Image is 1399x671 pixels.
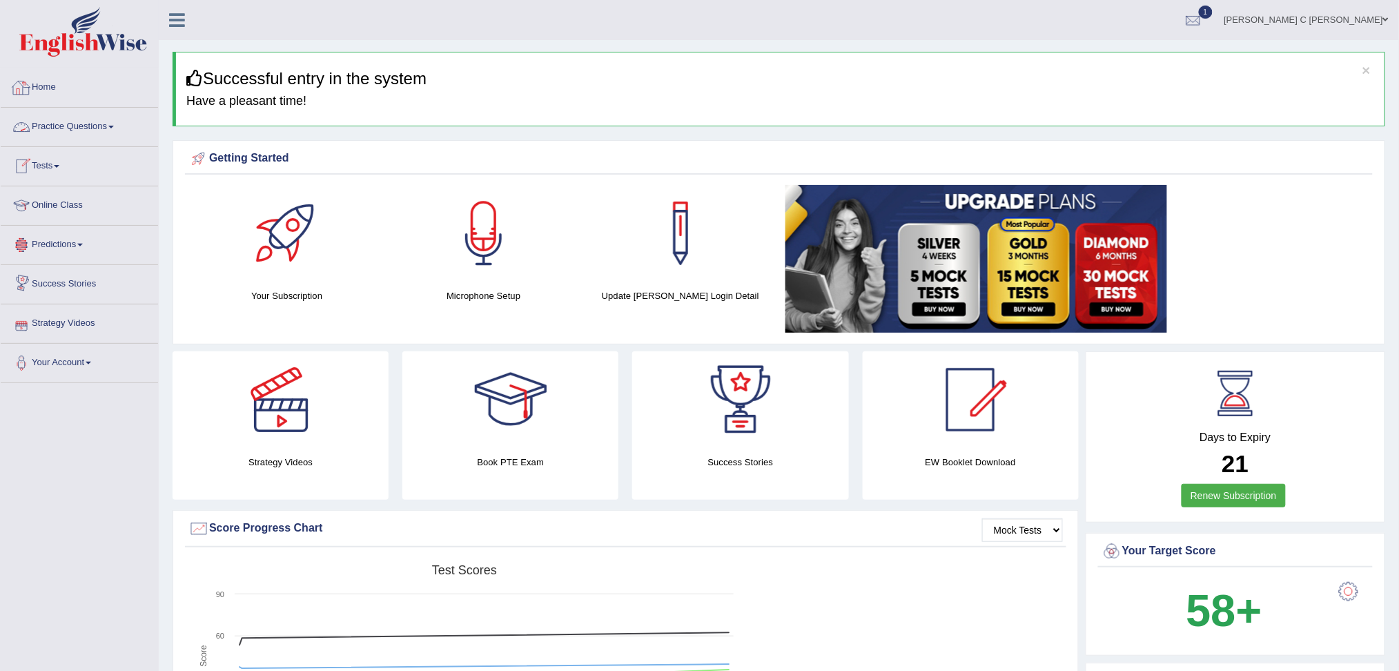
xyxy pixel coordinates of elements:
h4: Strategy Videos [173,455,389,469]
a: Success Stories [1,265,158,300]
a: Online Class [1,186,158,221]
tspan: Test scores [432,563,497,577]
div: Your Target Score [1102,541,1369,562]
a: Home [1,68,158,103]
a: Strategy Videos [1,304,158,339]
a: Predictions [1,226,158,260]
b: 21 [1222,450,1249,477]
text: 60 [216,632,224,640]
h4: Microphone Setup [392,289,575,303]
a: Tests [1,147,158,182]
img: small5.jpg [785,185,1167,333]
div: Getting Started [188,148,1369,169]
text: 90 [216,590,224,599]
tspan: Score [199,645,208,668]
h4: Days to Expiry [1102,431,1369,444]
h4: EW Booklet Download [863,455,1079,469]
a: Your Account [1,344,158,378]
b: 58+ [1186,585,1262,636]
h4: Have a pleasant time! [186,95,1374,108]
h3: Successful entry in the system [186,70,1374,88]
h4: Your Subscription [195,289,378,303]
div: Score Progress Chart [188,518,1063,539]
h4: Update [PERSON_NAME] Login Detail [589,289,772,303]
h4: Book PTE Exam [402,455,618,469]
button: × [1362,63,1371,77]
h4: Success Stories [632,455,848,469]
a: Renew Subscription [1182,484,1286,507]
span: 1 [1199,6,1213,19]
a: Practice Questions [1,108,158,142]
